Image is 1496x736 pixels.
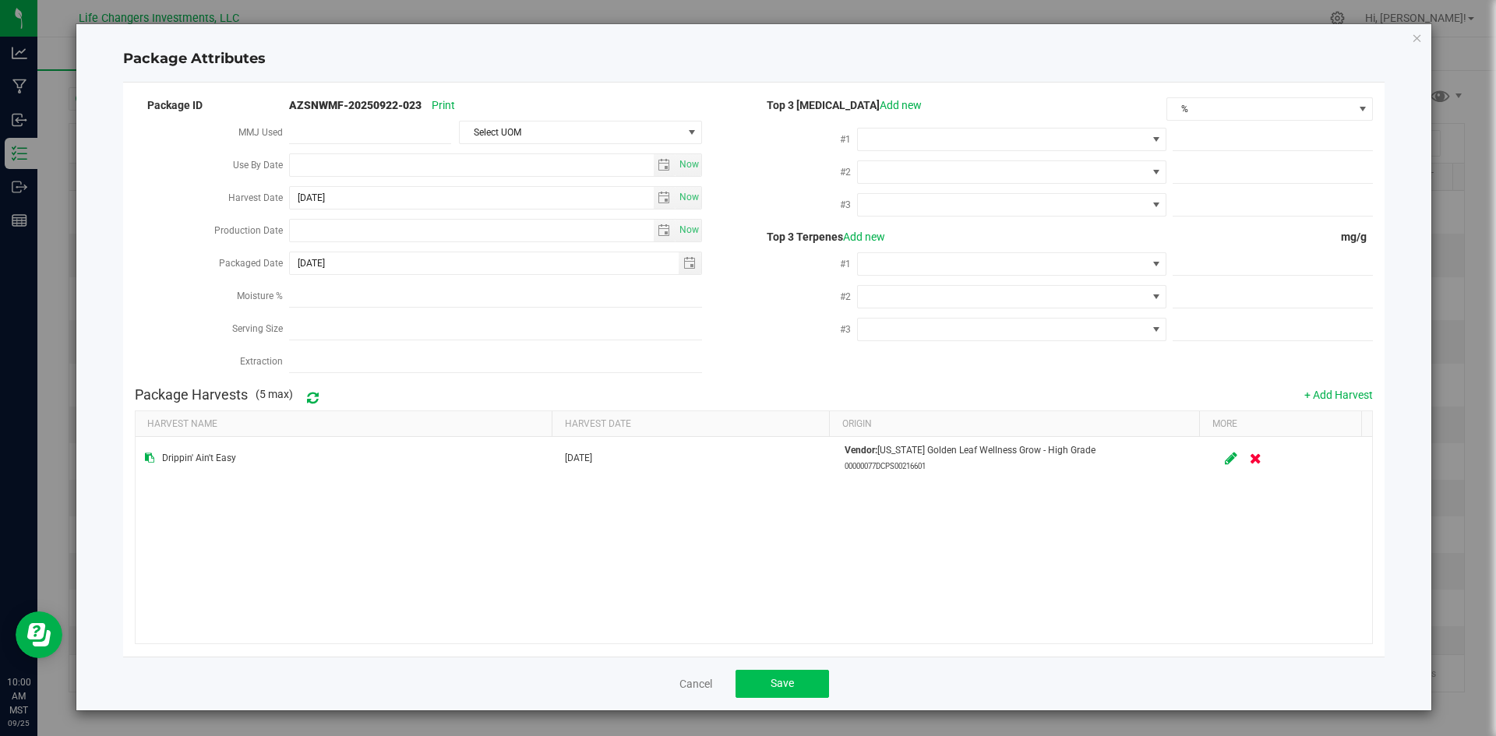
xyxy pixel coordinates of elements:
[233,151,289,179] label: Use By Date
[736,670,829,698] button: Save
[135,99,203,111] span: Package ID
[843,231,885,243] a: Add new
[840,250,857,278] label: #1
[845,445,877,456] strong: Vendor:
[1304,387,1373,403] button: + Add Harvest
[460,121,682,143] span: Select UOM
[840,191,857,219] label: #3
[256,386,293,403] span: (5 max)
[552,411,829,438] th: Harvest Date
[754,99,922,111] span: Top 3 [MEDICAL_DATA]
[228,184,289,212] label: Harvest Date
[238,118,289,146] label: MMJ Used
[432,99,455,111] span: Print
[136,411,552,438] th: Harvest Name
[676,219,703,241] span: Set Current date
[676,186,703,209] span: Set Current date
[840,125,857,153] label: #1
[240,347,289,375] label: Extraction
[857,160,1166,184] span: NO DATA FOUND
[1244,445,1268,472] button: Remove harvest package mapping
[654,220,676,241] span: select
[1199,411,1361,438] th: More
[857,128,1166,151] span: NO DATA FOUND
[162,451,236,466] span: Drippin' Ain't Easy
[1412,28,1423,47] button: Close modal
[840,283,857,311] label: #2
[232,315,289,343] label: Serving Size
[676,220,701,241] span: select
[219,249,289,277] label: Packaged Date
[845,443,1199,473] div: [US_STATE] Golden Leaf Wellness Grow - High Grade
[771,677,794,689] span: Save
[857,285,1166,308] span: NO DATA FOUND
[880,99,922,111] a: Add new
[289,99,422,111] strong: AZSNWMF-20250922-023
[857,193,1166,217] span: NO DATA FOUND
[840,315,857,343] label: #3
[565,453,592,463] span: [DATE]
[123,49,1385,69] h4: Package Attributes
[857,318,1166,341] span: NO DATA FOUND
[1219,445,1244,472] button: Edit harvest package mapping
[237,282,289,310] label: Moisture %
[845,462,926,470] small: 00000077DCPS00216601
[654,154,676,176] span: select
[676,187,701,209] span: select
[654,187,676,209] span: select
[214,217,289,245] label: Production Date
[679,252,701,274] span: select
[135,387,248,403] h4: Package Harvests
[676,154,701,176] span: select
[676,153,703,176] span: Set Current date
[840,158,857,186] label: #2
[754,231,885,243] span: Top 3 Terpenes
[1341,231,1373,243] span: mg/g
[679,676,712,692] a: Cancel
[1167,98,1353,120] span: %
[16,611,62,658] iframe: Resource center
[829,411,1199,438] th: Origin
[857,252,1166,276] span: NO DATA FOUND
